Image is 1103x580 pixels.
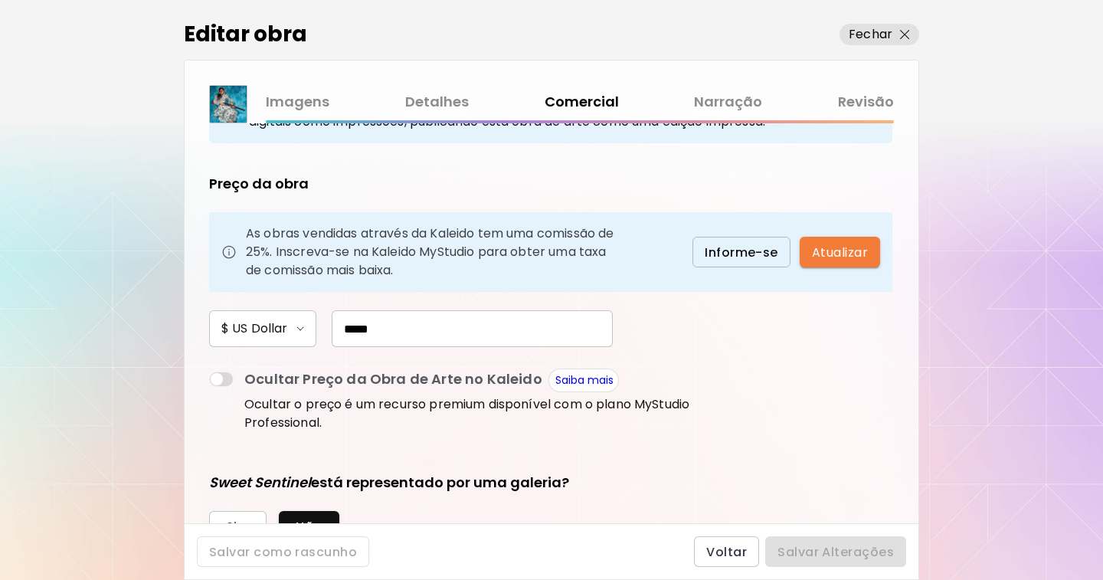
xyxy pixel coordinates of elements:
[694,536,759,567] button: Voltar
[279,511,339,542] button: Não
[221,319,287,338] h6: $ US Dollar
[266,91,329,113] a: Imagens
[209,310,316,347] button: $ US Dollar
[209,174,309,194] h5: Preço da obra
[555,372,614,388] a: Saiba mais
[694,91,762,113] a: Narração
[706,544,747,560] span: Voltar
[244,395,699,432] p: Ocultar o preço é um recurso premium disponível com o plano MyStudio Professional.
[209,511,267,542] button: Sim
[209,473,569,493] h5: está representado por uma galeria?
[800,237,880,267] button: Atualizar
[296,519,322,535] span: Não
[692,237,790,267] button: Informe-se
[838,91,894,113] a: Revisão
[812,244,868,261] span: Atualizar
[226,519,250,535] span: Sim
[244,369,542,392] p: Ocultar Preço da Obra de Arte no Kaleido
[210,86,247,123] img: thumbnail
[221,244,237,260] img: info
[246,224,615,280] p: As obras vendidas através da Kaleido tem uma comissão de 25%. Inscreva-se na Kaleido MyStudio par...
[405,91,469,113] a: Detalhes
[705,244,778,261] span: Informe-se
[209,473,311,492] i: Sweet Sentinel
